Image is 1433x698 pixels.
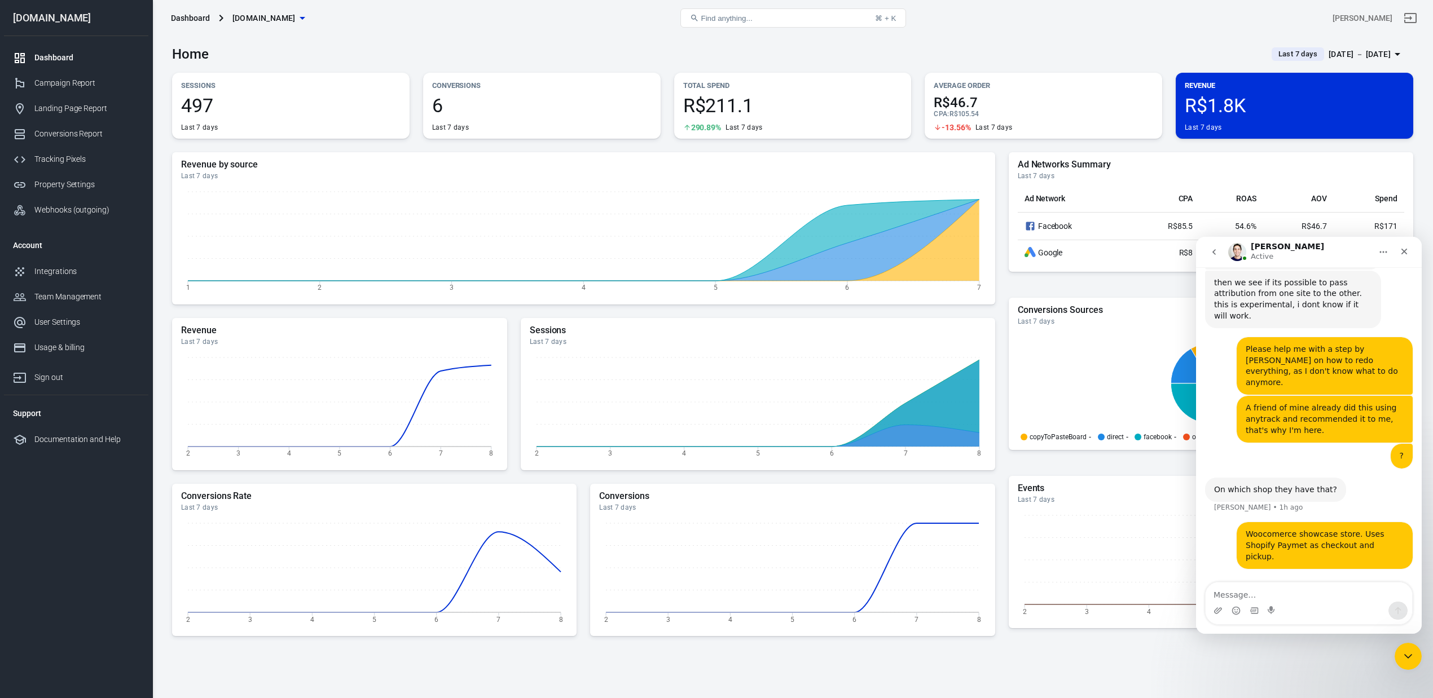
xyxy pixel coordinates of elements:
div: Last 7 days [181,503,568,512]
span: Find anything... [701,14,753,23]
div: Integrations [34,266,139,277]
span: R$171 [1374,222,1397,231]
p: facebook [1144,434,1172,440]
div: Team Management [34,291,139,303]
span: CPA : [934,110,949,118]
div: Google Ads [1025,247,1036,258]
th: Ad Network [1018,185,1129,213]
h5: Events [1018,483,1404,494]
a: Integrations [4,259,148,284]
div: Property Settings [34,179,139,191]
div: Dashboard [171,12,210,24]
tspan: 5 [714,284,718,291]
th: CPA [1129,185,1199,213]
span: R$46.7 [934,96,1153,109]
h3: Home [172,46,209,62]
h5: Revenue [181,325,498,336]
tspan: 8 [977,615,981,623]
span: R$105.54 [950,110,979,118]
h5: Sessions [530,325,986,336]
tspan: 6 [830,449,834,457]
a: Usage & billing [4,335,148,360]
span: - [1174,434,1176,440]
tspan: 7 [496,615,500,623]
span: -13.56% [942,123,971,131]
div: Last 7 days [181,171,986,180]
div: Last 7 days [726,123,762,132]
tspan: 4 [728,615,732,623]
div: Last 7 days [1018,495,1404,504]
tspan: 6 [853,615,857,623]
div: Last 7 days [1185,123,1221,132]
tspan: 3 [236,449,240,457]
p: other [1192,434,1208,440]
div: [DATE] － [DATE] [1329,47,1391,61]
div: Webhooks (outgoing) [34,204,139,216]
div: Dashboard [34,52,139,64]
tspan: 3 [450,284,454,291]
a: Conversions Report [4,121,148,147]
tspan: 7 [903,449,907,457]
div: Facebook [1025,219,1123,233]
tspan: 2 [1022,607,1026,615]
tspan: 7 [977,284,981,291]
tspan: 7 [439,449,443,457]
div: Last 7 days [181,337,498,346]
span: zurahome.es [232,11,296,25]
p: Conversions [432,79,652,91]
tspan: 2 [318,284,322,291]
button: [DOMAIN_NAME] [228,8,309,29]
a: Sign out [4,360,148,390]
a: Webhooks (outgoing) [4,197,148,223]
svg: Facebook Ads [1025,219,1036,233]
p: Average Order [934,79,1153,91]
button: Find anything...⌘ + K [680,8,906,28]
span: 290.89% [691,123,722,131]
tspan: 6 [845,284,849,291]
a: User Settings [4,310,148,335]
a: Campaign Report [4,70,148,96]
li: Support [4,400,148,427]
p: direct [1107,434,1124,440]
th: AOV [1263,185,1334,213]
th: Spend [1334,185,1404,213]
tspan: 2 [604,615,608,623]
div: Last 7 days [432,123,469,132]
span: Last 7 days [1274,48,1322,60]
tspan: 2 [186,449,190,457]
span: R$85.5 [1168,222,1193,231]
tspan: 4 [1147,607,1151,615]
p: Revenue [1185,79,1404,91]
div: Last 7 days [599,503,986,512]
tspan: 5 [372,615,376,623]
p: copyToPasteBoard [1030,434,1087,440]
a: Dashboard [4,45,148,70]
a: Sign out [1397,5,1424,32]
div: Google [1025,247,1123,258]
div: User Settings [34,316,139,328]
div: Last 7 days [1018,171,1404,180]
a: Property Settings [4,172,148,197]
tspan: 8 [977,449,981,457]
